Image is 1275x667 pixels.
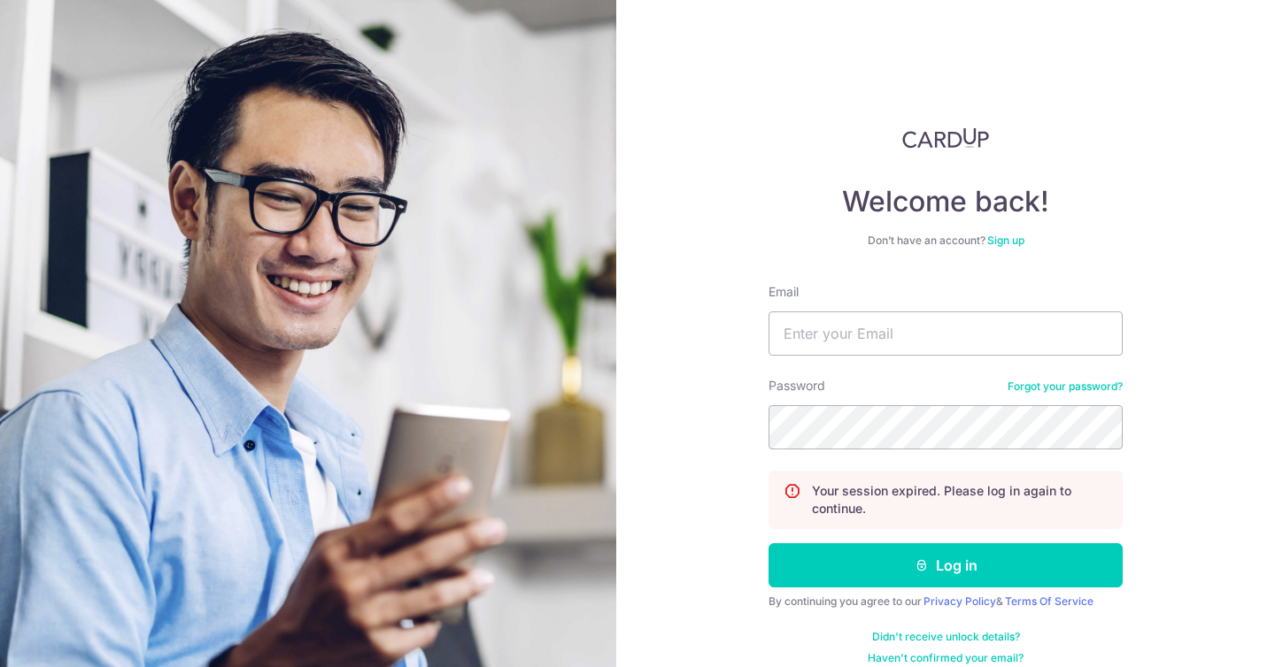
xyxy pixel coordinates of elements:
[1005,594,1093,608] a: Terms Of Service
[812,482,1108,517] p: Your session expired. Please log in again to continue.
[872,630,1020,644] a: Didn't receive unlock details?
[769,311,1123,356] input: Enter your Email
[769,283,799,301] label: Email
[769,184,1123,219] h4: Welcome back!
[923,594,996,608] a: Privacy Policy
[987,234,1024,247] a: Sign up
[769,377,825,395] label: Password
[769,234,1123,248] div: Don’t have an account?
[902,127,989,149] img: CardUp Logo
[868,651,1024,665] a: Haven't confirmed your email?
[1008,379,1123,394] a: Forgot your password?
[769,594,1123,609] div: By continuing you agree to our &
[769,543,1123,587] button: Log in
